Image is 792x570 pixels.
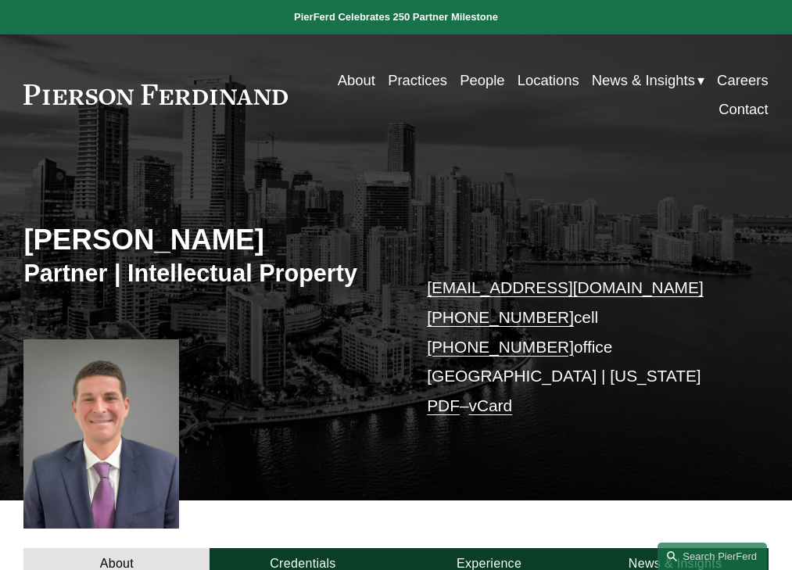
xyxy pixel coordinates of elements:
[23,223,396,257] h2: [PERSON_NAME]
[23,259,396,289] h3: Partner | Intellectual Property
[592,66,704,95] a: folder dropdown
[338,66,375,95] a: About
[427,338,574,356] a: [PHONE_NUMBER]
[427,278,704,296] a: [EMAIL_ADDRESS][DOMAIN_NAME]
[460,66,504,95] a: People
[427,396,460,414] a: PDF
[717,66,769,95] a: Careers
[427,308,574,326] a: [PHONE_NUMBER]
[427,273,737,420] p: cell office [GEOGRAPHIC_DATA] | [US_STATE] –
[592,67,695,93] span: News & Insights
[388,66,447,95] a: Practices
[658,543,767,570] a: Search this site
[719,95,769,124] a: Contact
[469,396,513,414] a: vCard
[518,66,579,95] a: Locations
